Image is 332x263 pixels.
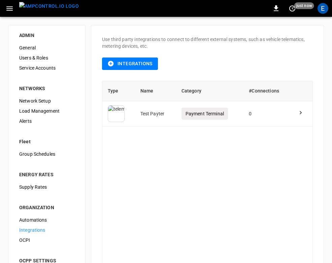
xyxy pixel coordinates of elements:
[19,171,74,178] div: ENERGY RATES
[108,105,125,122] img: telematics
[19,227,74,234] span: Integrations
[19,44,74,51] span: General
[19,217,74,224] span: Automations
[19,65,74,72] span: Service Accounts
[14,149,80,159] div: Group Schedules
[19,85,74,92] div: NETWORKS
[102,36,313,49] p: Use third party integrations to connect to different external systems, such as vehicle telematics...
[19,32,74,39] div: ADMIN
[19,2,79,10] img: ampcontrol.io logo
[19,98,74,105] span: Network Setup
[14,53,80,63] div: Users & Roles
[102,58,158,70] button: Integrations
[135,101,176,126] td: Test Payter
[19,184,74,191] span: Supply Rates
[176,81,244,101] th: Category
[14,225,80,235] div: Integrations
[14,116,80,126] div: Alerts
[19,237,74,244] span: OCPI
[243,101,292,126] td: 0
[19,204,74,211] div: ORGANIZATION
[14,215,80,225] div: Automations
[19,54,74,62] span: Users & Roles
[287,3,298,14] button: set refresh interval
[318,3,328,14] div: profile-icon
[14,96,80,106] div: Network Setup
[14,63,80,73] div: Service Accounts
[19,108,74,115] span: Load Management
[19,118,74,125] span: Alerts
[14,235,80,245] div: OCPI
[102,81,135,101] th: Type
[294,2,314,9] span: just now
[14,182,80,192] div: Supply Rates
[181,108,228,120] div: Payment Terminal
[135,81,176,101] th: Name
[14,43,80,53] div: General
[14,106,80,116] div: Load Management
[19,138,74,145] div: Fleet
[19,151,74,158] span: Group Schedules
[243,81,292,101] th: #Connections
